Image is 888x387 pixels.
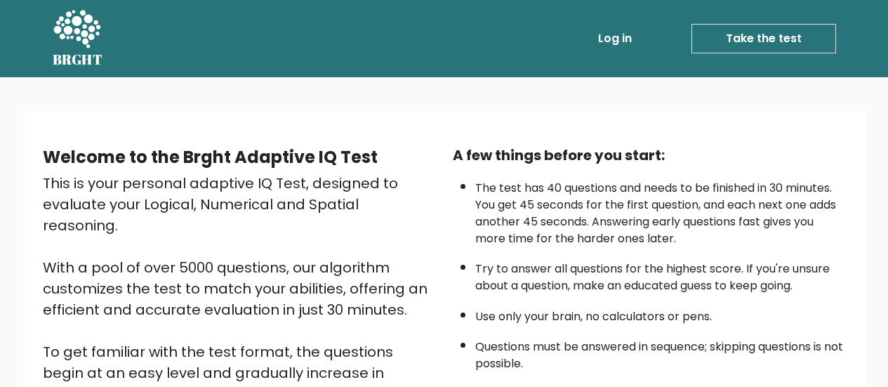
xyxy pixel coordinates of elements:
[475,332,846,372] li: Questions must be answered in sequence; skipping questions is not possible.
[53,51,103,68] h5: BRGHT
[475,173,846,247] li: The test has 40 questions and needs to be finished in 30 minutes. You get 45 seconds for the firs...
[475,254,846,294] li: Try to answer all questions for the highest score. If you're unsure about a question, make an edu...
[691,24,836,53] a: Take the test
[453,145,846,166] div: A few things before you start:
[475,301,846,325] li: Use only your brain, no calculators or pens.
[592,25,637,53] a: Log in
[43,145,378,169] b: Welcome to the Brght Adaptive IQ Test
[53,6,103,72] a: BRGHT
